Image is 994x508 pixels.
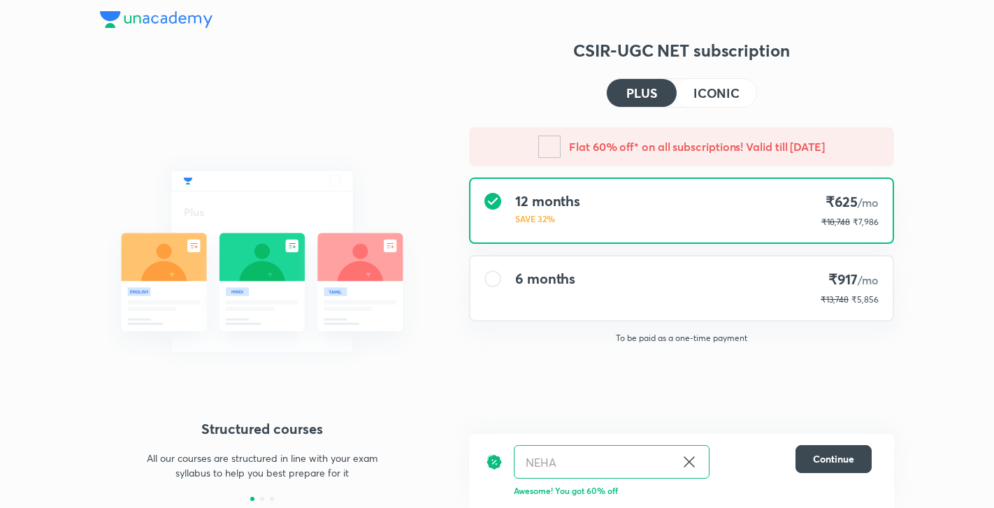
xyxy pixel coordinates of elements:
h5: Flat 60% off* on all subscriptions! Valid till [DATE] [569,138,825,155]
span: ₹5,856 [851,294,879,305]
p: All our courses are structured in line with your exam syllabus to help you best prepare for it [141,451,384,480]
h4: ICONIC [693,87,740,99]
p: ₹13,748 [821,293,849,306]
h3: CSIR-UGC NET subscription [469,39,894,61]
img: daily_live_classes_be8fa5af21.svg [100,140,424,383]
span: ₹7,986 [853,217,879,227]
h4: 12 months [515,193,580,210]
h4: Structured courses [100,419,424,440]
h4: ₹625 [821,193,879,212]
h4: ₹917 [821,270,879,289]
button: Continue [795,445,872,473]
span: /mo [858,195,879,210]
h4: PLUS [626,87,657,99]
span: /mo [858,273,879,287]
h4: 6 months [515,270,575,287]
p: To be paid as a one-time payment [458,333,905,344]
p: Awesome! You got 60% off [514,484,872,497]
button: PLUS [607,79,677,107]
p: SAVE 32% [515,212,580,225]
img: - [538,136,561,158]
input: Have a referral code? [514,446,675,479]
img: Company Logo [100,11,213,28]
button: ICONIC [677,79,756,107]
span: Continue [813,452,854,466]
p: ₹18,748 [821,216,850,228]
img: discount [486,445,503,479]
